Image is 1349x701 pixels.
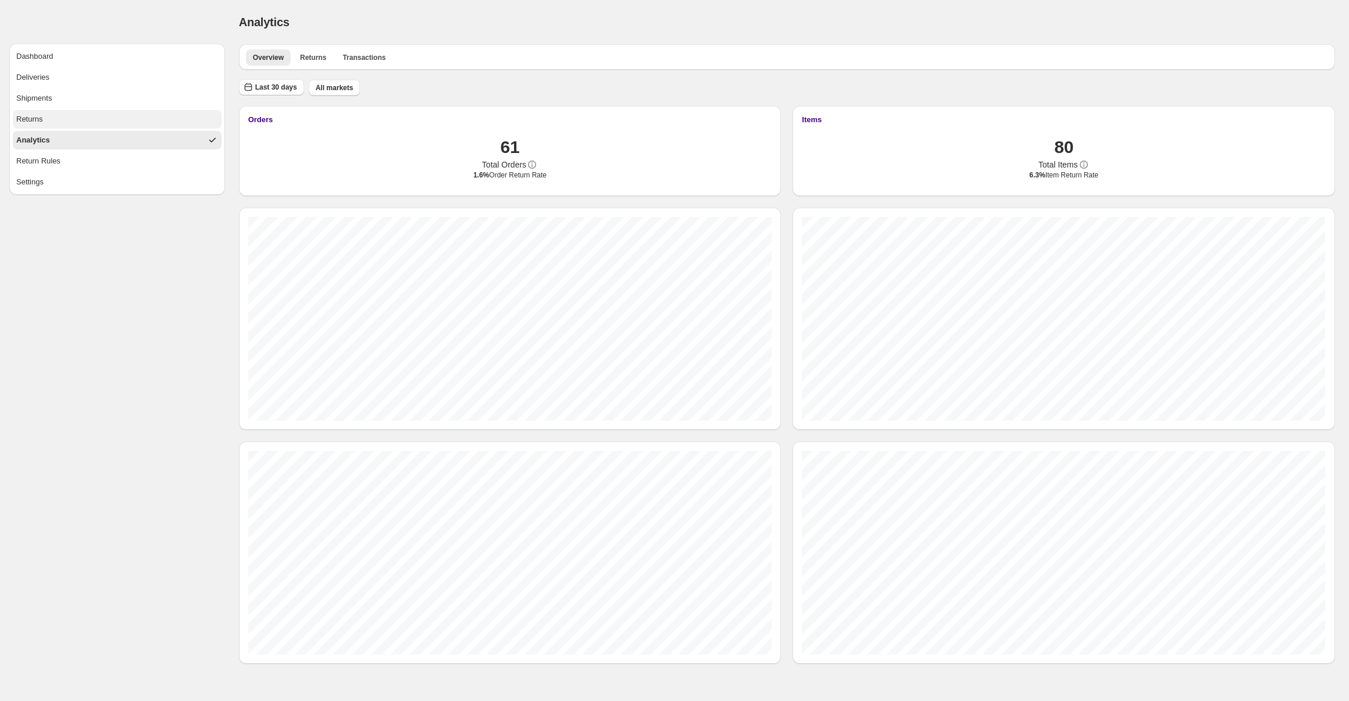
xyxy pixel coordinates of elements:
[13,89,222,108] button: Shipments
[16,176,44,188] div: Settings
[501,136,520,159] h1: 61
[1029,170,1098,180] span: Item Return Rate
[13,173,222,191] button: Settings
[1029,171,1045,179] span: 6.3%
[13,152,222,170] button: Return Rules
[13,47,222,66] button: Dashboard
[255,83,297,92] span: Last 30 days
[239,16,290,29] span: Analytics
[473,171,489,179] span: 1.6%
[316,83,354,92] span: All markets
[16,113,43,125] div: Returns
[248,115,772,124] button: Orders
[13,131,222,150] button: Analytics
[16,51,53,62] div: Dashboard
[253,53,284,62] span: Overview
[482,159,526,170] span: Total Orders
[16,72,49,83] div: Deliveries
[342,53,386,62] span: Transactions
[13,68,222,87] button: Deliveries
[309,80,361,96] button: All markets
[1054,136,1073,159] h1: 80
[300,53,326,62] span: Returns
[13,110,222,129] button: Returns
[1038,159,1078,170] span: Total Items
[16,92,52,104] div: Shipments
[16,155,60,167] div: Return Rules
[802,115,1326,124] button: Items
[239,79,304,95] button: Last 30 days
[473,170,547,180] span: Order Return Rate
[16,134,50,146] div: Analytics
